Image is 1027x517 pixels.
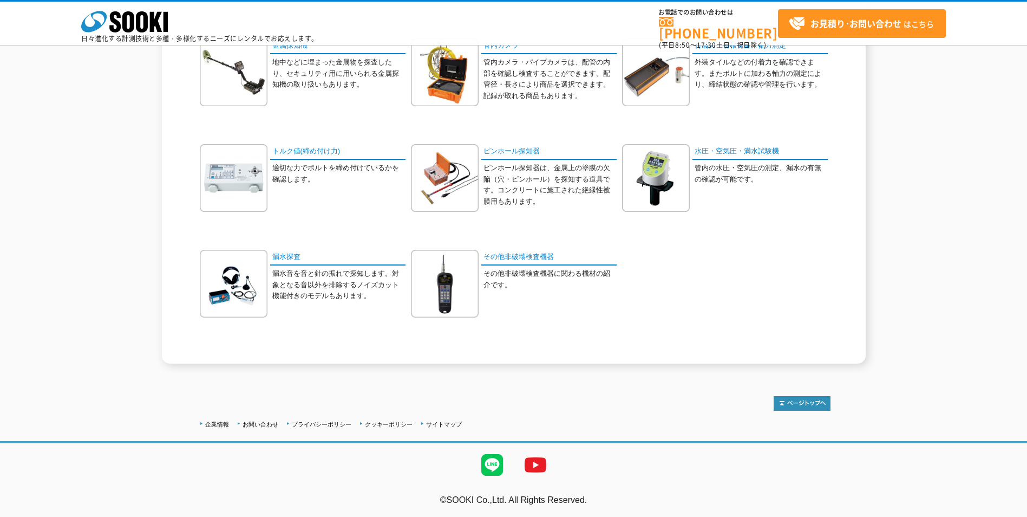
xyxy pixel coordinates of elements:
a: 漏水探査 [270,250,405,266]
p: 適切な力でボルトを締め付けているかを確認します。 [272,163,405,185]
p: ピンホール探知器は、金属上の塗膜の欠陥（穴・ピンホール）を探知する道具です。コンクリートに施工された絶縁性被膜用もあります。 [483,163,617,208]
p: 日々進化する計測技術と多種・多様化するニーズにレンタルでお応えします。 [81,35,318,42]
img: 水圧・空気圧・満水試験機 [622,144,690,212]
p: その他非破壊検査機器に関わる機材の紹介です。 [483,268,617,291]
a: お問い合わせ [243,421,278,428]
img: YouTube [514,443,557,487]
p: 地中などに埋まった金属物を探査したり、セキュリティ用に用いられる金属探知機の取り扱いもあります。 [272,57,405,91]
img: 金属探知機 [200,38,267,106]
a: 企業情報 [205,421,229,428]
strong: お見積り･お問い合わせ [810,17,901,30]
a: 水圧・空気圧・満水試験機 [692,144,828,160]
img: LINE [470,443,514,487]
a: ピンホール探知器 [481,144,617,160]
p: 外装タイルなどの付着力を確認できます。またボルトに加わる軸力の測定により、締結状態の確認や管理を行います。 [695,57,828,91]
span: はこちら [789,16,934,32]
span: (平日 ～ 土日、祝日除く) [659,40,766,50]
a: クッキーポリシー [365,421,413,428]
a: プライバシーポリシー [292,421,351,428]
img: 漏水探査 [200,250,267,318]
img: トップページへ [774,396,830,411]
a: テストMail [985,507,1027,516]
p: 漏水音を音と針の振れで探知します。対象となる音以外を排除するノイズカット機能付きのモデルもあります。 [272,268,405,302]
a: [PHONE_NUMBER] [659,17,778,39]
img: ピンホール探知器 [411,144,479,212]
p: 管内カメラ・パイプカメラは、配管の内部を確認し検査することができます。配管径・長さにより商品を選択できます。記録が取れる商品もあります。 [483,57,617,102]
a: サイトマップ [426,421,462,428]
span: 17:30 [697,40,716,50]
img: 管内カメラ [411,38,479,106]
a: お見積り･お問い合わせはこちら [778,9,946,38]
span: お電話でのお問い合わせは [659,9,778,16]
a: その他非破壊検査機器 [481,250,617,266]
a: トルク値(締め付け力) [270,144,405,160]
span: 8:50 [675,40,690,50]
p: 管内の水圧・空気圧の測定、漏水の有無の確認が可能です。 [695,163,828,185]
img: その他非破壊検査機器 [411,250,479,318]
img: 付着力・引張荷重・軸力測定 [622,38,690,106]
img: トルク値(締め付け力) [200,144,267,212]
